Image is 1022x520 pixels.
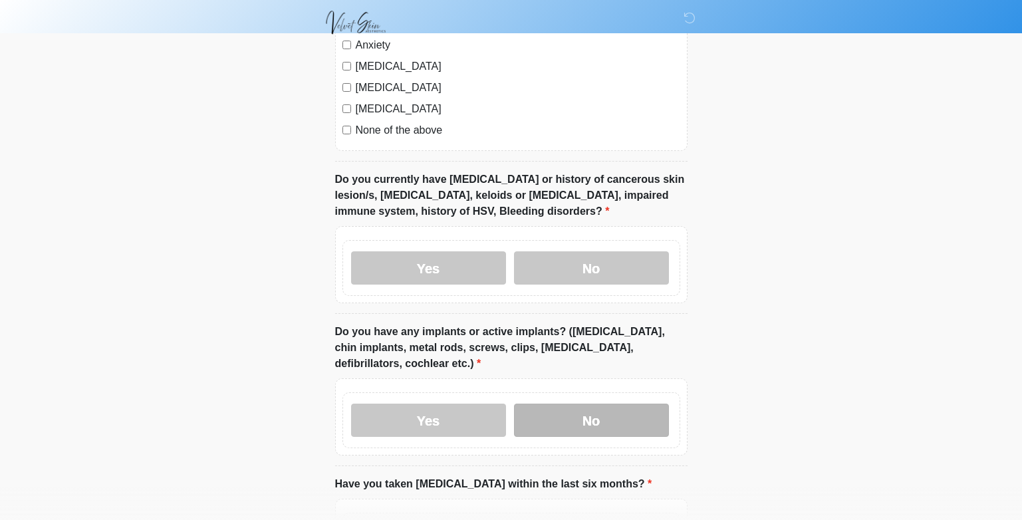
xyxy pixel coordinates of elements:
label: Have you taken [MEDICAL_DATA] within the last six months? [335,476,652,492]
label: [MEDICAL_DATA] [356,101,680,117]
input: [MEDICAL_DATA] [342,83,351,92]
input: Anxiety [342,41,351,49]
label: [MEDICAL_DATA] [356,59,680,74]
input: [MEDICAL_DATA] [342,104,351,113]
label: No [514,251,669,285]
label: No [514,404,669,437]
input: [MEDICAL_DATA] [342,62,351,70]
label: None of the above [356,122,680,138]
label: Anxiety [356,37,680,53]
label: Do you have any implants or active implants? ([MEDICAL_DATA], chin implants, metal rods, screws, ... [335,324,688,372]
label: [MEDICAL_DATA] [356,80,680,96]
input: None of the above [342,126,351,134]
label: Do you currently have [MEDICAL_DATA] or history of cancerous skin lesion/s, [MEDICAL_DATA], keloi... [335,172,688,219]
label: Yes [351,251,506,285]
img: Velvet Skin Aesthetics Logo [322,10,398,35]
label: Yes [351,404,506,437]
